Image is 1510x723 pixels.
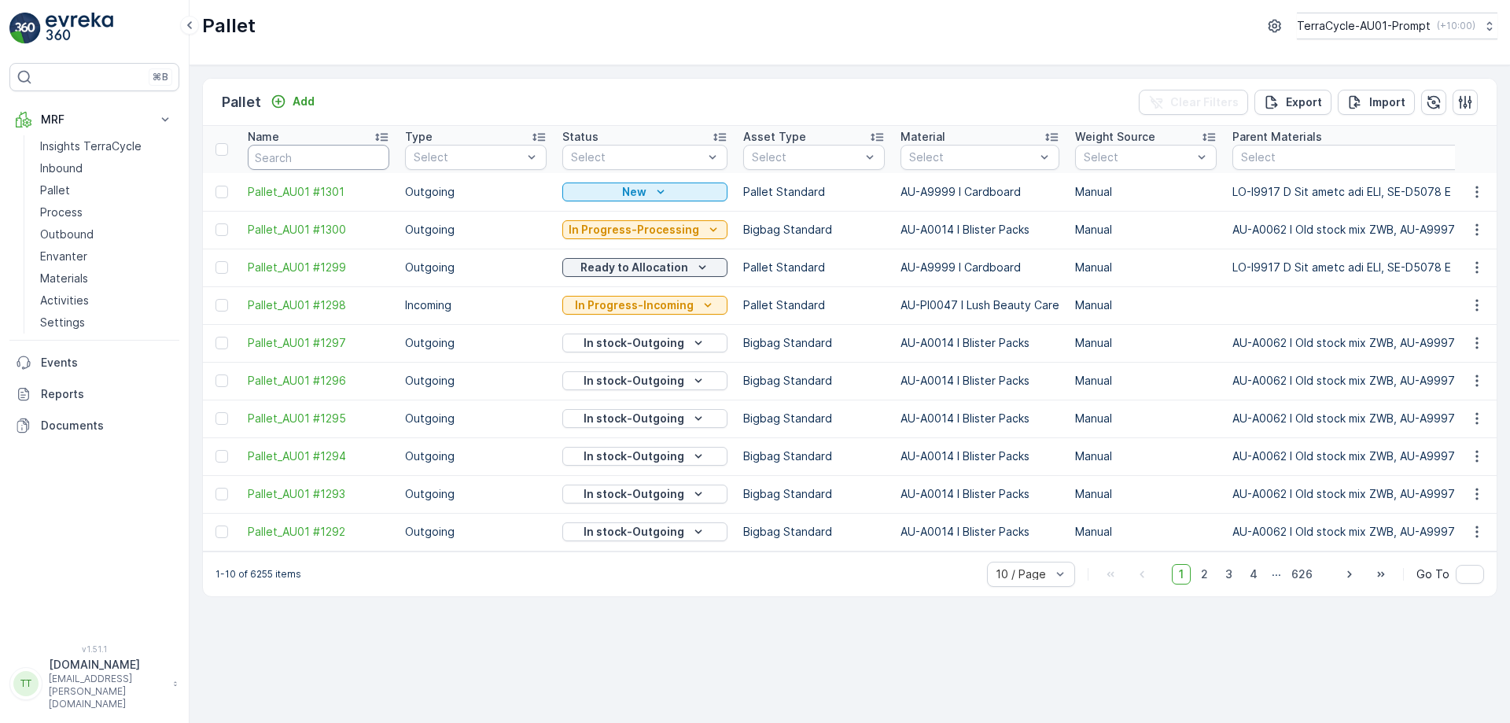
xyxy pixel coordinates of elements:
button: Ready to Allocation [562,258,727,277]
div: Toggle Row Selected [215,374,228,387]
a: Envanter [34,245,179,267]
p: AU-A0014 I Blister Packs [900,448,1059,464]
p: In stock-Outgoing [584,448,684,464]
a: Pallet_AU01 #1294 [248,448,389,464]
p: Pallet [40,183,70,198]
a: Documents [9,410,179,441]
p: AU-A0014 I Blister Packs [900,335,1059,351]
p: Pallet [202,13,256,39]
p: Manual [1075,260,1217,275]
p: [DOMAIN_NAME] [49,657,165,673]
button: MRF [9,104,179,135]
p: Select [1084,149,1192,165]
p: Weight Source [1075,129,1155,145]
p: Outgoing [405,335,547,351]
p: Process [40,205,83,220]
p: Outgoing [405,486,547,502]
p: ... [1272,564,1281,585]
p: Clear Filters [1170,94,1239,110]
span: Pallet_AU01 #1297 [248,335,389,351]
div: Toggle Row Selected [215,223,228,236]
p: Events [41,355,173,371]
a: Activities [34,290,179,312]
p: Bigbag Standard [743,222,885,238]
p: Manual [1075,335,1217,351]
p: Asset Type [743,129,806,145]
input: Search [248,145,389,170]
button: In stock-Outgoing [562,334,727,352]
a: Pallet_AU01 #1300 [248,222,389,238]
div: Toggle Row Selected [215,412,228,425]
a: Settings [34,312,179,334]
img: logo_light-DOdMpM7g.png [46,13,113,44]
p: Reports [41,386,173,402]
p: AU-A0014 I Blister Packs [900,411,1059,426]
button: TT[DOMAIN_NAME][EMAIL_ADDRESS][PERSON_NAME][DOMAIN_NAME] [9,657,179,710]
p: Outgoing [405,411,547,426]
p: AU-A9999 I Cardboard [900,260,1059,275]
p: Pallet Standard [743,260,885,275]
p: AU-A0014 I Blister Packs [900,486,1059,502]
p: Bigbag Standard [743,524,885,540]
p: 1-10 of 6255 items [215,568,301,581]
button: In Progress-Processing [562,220,727,239]
a: Materials [34,267,179,290]
span: 626 [1284,564,1320,585]
p: Manual [1075,373,1217,389]
div: Toggle Row Selected [215,299,228,312]
p: Manual [1075,411,1217,426]
a: Pallet_AU01 #1298 [248,297,389,313]
p: Outgoing [405,373,547,389]
p: Select [571,149,703,165]
a: Inbound [34,157,179,179]
p: Bigbag Standard [743,373,885,389]
div: Toggle Row Selected [215,337,228,349]
div: Toggle Row Selected [215,450,228,463]
p: Select [414,149,522,165]
span: 3 [1218,564,1239,585]
button: Export [1254,90,1331,115]
button: Clear Filters [1139,90,1248,115]
a: Pallet_AU01 #1292 [248,524,389,540]
p: Settings [40,315,85,330]
button: In stock-Outgoing [562,522,727,541]
span: Pallet_AU01 #1296 [248,373,389,389]
p: In stock-Outgoing [584,335,684,351]
p: Manual [1075,184,1217,200]
button: In stock-Outgoing [562,371,727,390]
p: AU-A0014 I Blister Packs [900,373,1059,389]
span: 1 [1172,564,1191,585]
a: Pallet_AU01 #1301 [248,184,389,200]
p: AU-A0014 I Blister Packs [900,222,1059,238]
p: Select [909,149,1035,165]
p: AU-A9999 I Cardboard [900,184,1059,200]
p: Material [900,129,945,145]
div: Toggle Row Selected [215,261,228,274]
p: ⌘B [153,71,168,83]
a: Pallet_AU01 #1299 [248,260,389,275]
p: Inbound [40,160,83,176]
p: Import [1369,94,1405,110]
a: Events [9,347,179,378]
a: Process [34,201,179,223]
span: Go To [1416,566,1449,582]
p: Bigbag Standard [743,448,885,464]
p: Type [405,129,433,145]
a: Outbound [34,223,179,245]
p: Activities [40,293,89,308]
span: 2 [1194,564,1215,585]
p: In stock-Outgoing [584,373,684,389]
p: Name [248,129,279,145]
p: Pallet [222,91,261,113]
span: 4 [1243,564,1265,585]
a: Pallet_AU01 #1295 [248,411,389,426]
p: MRF [41,112,148,127]
p: Bigbag Standard [743,335,885,351]
button: Add [264,92,321,111]
p: Outgoing [405,448,547,464]
p: Incoming [405,297,547,313]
